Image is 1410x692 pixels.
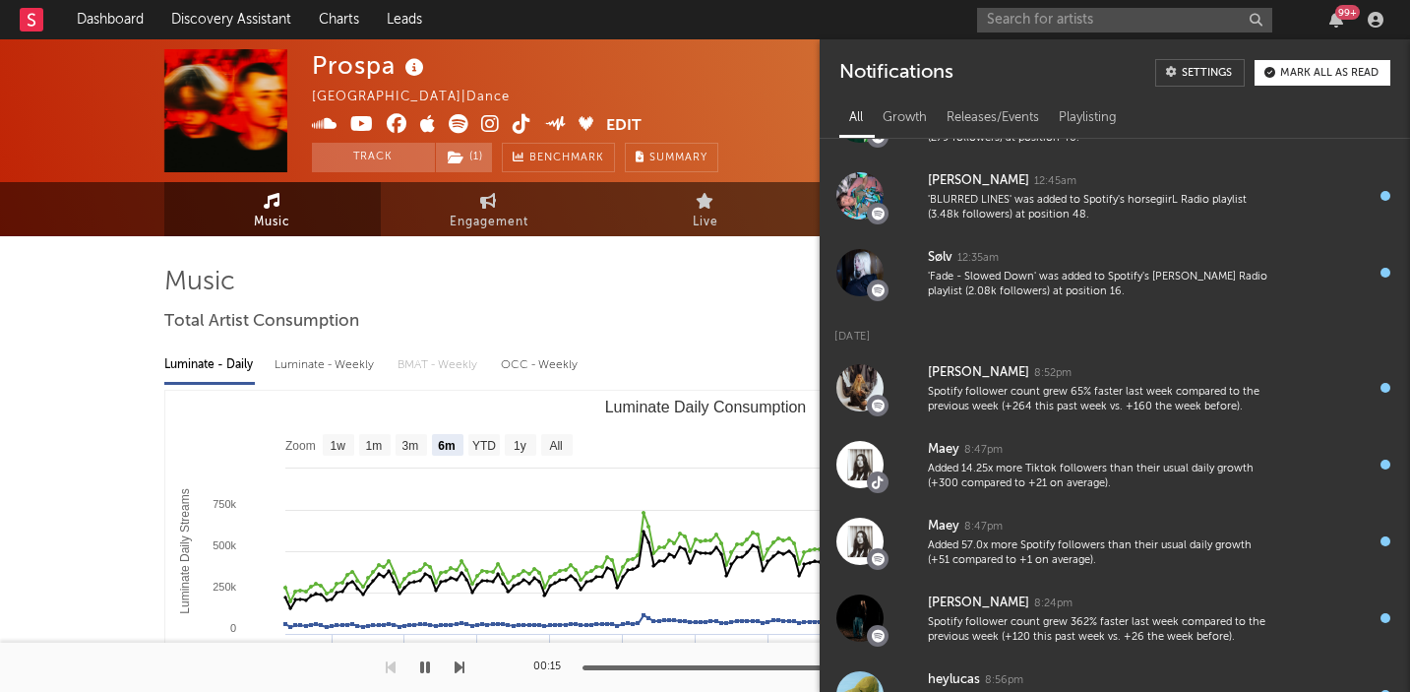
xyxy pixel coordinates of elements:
text: 750k [213,498,236,510]
div: [PERSON_NAME] [928,169,1029,193]
div: 8:47pm [964,443,1003,458]
div: Mark all as read [1280,68,1379,79]
div: 99 + [1335,5,1360,20]
text: 6m [438,439,455,453]
text: 1w [330,439,345,453]
span: Summary [649,153,707,163]
a: Maey8:47pmAdded 14.25x more Tiktok followers than their usual daily growth (+300 compared to +21 ... [820,426,1410,503]
a: Settings [1155,59,1245,87]
text: Luminate Daily Consumption [604,399,806,415]
a: Sølv12:35am'Fade - Slowed Down' was added to Spotify's [PERSON_NAME] Radio playlist (2.08k follow... [820,234,1410,311]
text: 1y [514,439,526,453]
a: Benchmark [502,143,615,172]
div: OCC - Weekly [501,348,580,382]
text: 250k [213,581,236,593]
text: 3m [401,439,418,453]
div: Maey [928,438,959,462]
text: Zoom [285,439,316,453]
div: 12:45am [1034,174,1076,189]
a: [PERSON_NAME]8:24pmSpotify follower count grew 362% faster last week compared to the previous wee... [820,580,1410,657]
a: Live [597,182,814,236]
div: Spotify follower count grew 362% faster last week compared to the previous week (+120 this past w... [928,615,1274,646]
a: Music [164,182,381,236]
a: Maey8:47pmAdded 57.0x more Spotify followers than their usual daily growth (+51 compared to +1 on... [820,503,1410,580]
input: Search for artists [977,8,1272,32]
div: 00:15 [533,656,573,679]
div: Added 57.0x more Spotify followers than their usual daily growth (+51 compared to +1 on average). [928,538,1274,569]
text: Luminate Daily Streams [178,488,192,613]
text: 500k [213,539,236,551]
div: Notifications [839,59,952,87]
button: Mark all as read [1255,60,1390,86]
div: Luminate - Daily [164,348,255,382]
div: Releases/Events [937,101,1049,135]
div: Luminate - Weekly [275,348,378,382]
button: Summary [625,143,718,172]
span: Benchmark [529,147,604,170]
div: 8:47pm [964,520,1003,535]
button: Track [312,143,435,172]
div: 8:52pm [1034,366,1072,381]
text: 1m [365,439,382,453]
div: 12:35am [957,251,999,266]
div: Maey [928,515,959,538]
a: [PERSON_NAME]12:45am'BLURRED LINES' was added to Spotify's horsegiirL Radio playlist (3.48k follo... [820,157,1410,234]
div: Prospa [312,49,429,82]
span: Live [693,211,718,234]
a: Engagement [381,182,597,236]
div: heylucas [928,668,980,692]
div: [PERSON_NAME] [928,361,1029,385]
div: Sølv [928,246,952,270]
div: Settings [1182,68,1232,79]
button: Edit [606,114,642,139]
div: [GEOGRAPHIC_DATA] | Dance [312,86,532,109]
div: [PERSON_NAME] [928,592,1029,615]
div: Added 14.25x more Tiktok followers than their usual daily growth (+300 compared to +21 on average). [928,462,1274,492]
div: [DATE] [820,311,1410,349]
div: All [839,101,873,135]
div: 8:56pm [985,673,1023,688]
text: All [549,439,562,453]
div: 'Fade - Slowed Down' was added to Spotify's [PERSON_NAME] Radio playlist (2.08k followers) at pos... [928,270,1274,300]
div: Playlisting [1049,101,1127,135]
span: ( 1 ) [435,143,493,172]
div: 8:24pm [1034,597,1073,611]
a: Audience [814,182,1030,236]
span: Total Artist Consumption [164,310,359,334]
a: [PERSON_NAME]8:52pmSpotify follower count grew 65% faster last week compared to the previous week... [820,349,1410,426]
button: 99+ [1329,12,1343,28]
span: Engagement [450,211,528,234]
button: (1) [436,143,492,172]
text: YTD [471,439,495,453]
div: Growth [873,101,937,135]
span: Music [254,211,290,234]
div: 'BLURRED LINES' was added to Spotify's horsegiirL Radio playlist (3.48k followers) at position 48. [928,193,1274,223]
text: 0 [229,622,235,634]
div: Spotify follower count grew 65% faster last week compared to the previous week (+264 this past we... [928,385,1274,415]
